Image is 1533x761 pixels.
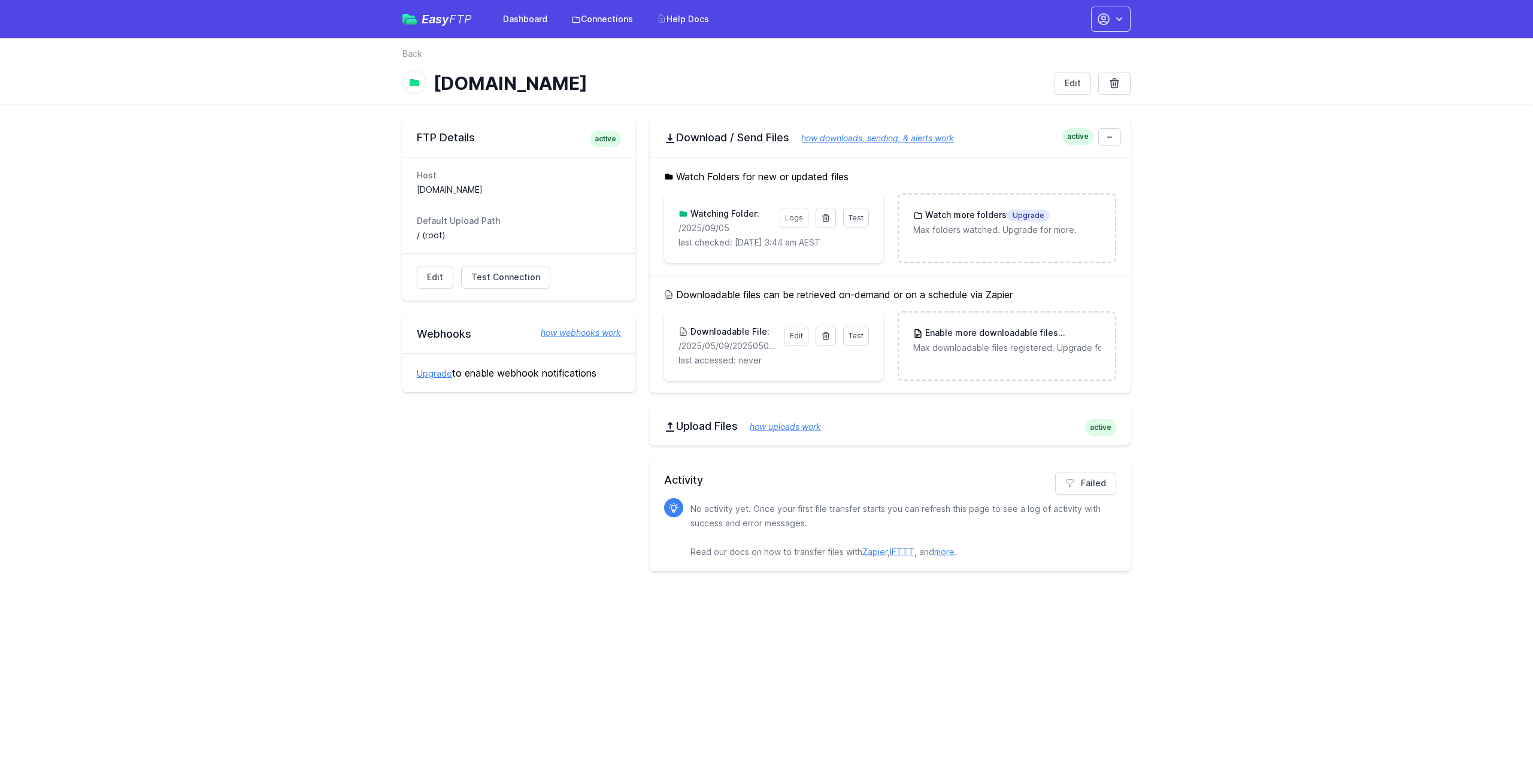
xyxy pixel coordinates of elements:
[784,326,808,346] a: Edit
[690,502,1107,559] p: No activity yet. Once your first file transfer starts you can refresh this page to see a log of a...
[417,131,621,145] h2: FTP Details
[843,208,869,228] a: Test
[664,169,1116,184] h5: Watch Folders for new or updated files
[913,224,1101,236] p: Max folders watched. Upgrade for more.
[650,8,716,30] a: Help Docs
[678,222,772,234] p: /2025/09/05
[664,419,1116,433] h2: Upload Files
[862,547,887,557] a: Zapier
[564,8,640,30] a: Connections
[688,208,759,220] h3: Watching Folder:
[678,354,868,366] p: last accessed: never
[890,547,914,557] a: IFTTT
[422,13,472,25] span: Easy
[417,327,621,341] h2: Webhooks
[1085,419,1116,436] span: active
[417,169,621,181] dt: Host
[461,266,550,289] a: Test Connection
[417,229,621,241] dd: / (root)
[434,72,1045,94] h1: [DOMAIN_NAME]
[923,327,1101,339] h3: Enable more downloadable files
[678,237,868,248] p: last checked: [DATE] 3:44 am AEST
[471,271,540,283] span: Test Connection
[1055,72,1091,95] a: Edit
[678,340,777,352] p: /2025/05/09/20250509171559_inbound_0422652309_0756011820.mp3
[899,313,1115,368] a: Enable more downloadable filesUpgrade Max downloadable files registered. Upgrade for more.
[849,213,864,222] span: Test
[664,131,1116,145] h2: Download / Send Files
[913,342,1101,354] p: Max downloadable files registered. Upgrade for more.
[1062,128,1093,145] span: active
[449,12,472,26] span: FTP
[738,422,821,432] a: how uploads work
[789,133,954,143] a: how downloads, sending, & alerts work
[496,8,555,30] a: Dashboard
[780,208,808,228] a: Logs
[1055,472,1116,495] a: Failed
[529,327,621,339] a: how webhooks work
[402,353,635,392] div: to enable webhook notifications
[934,547,955,557] a: more
[1058,328,1101,339] span: Upgrade
[590,131,621,147] span: active
[1007,210,1050,222] span: Upgrade
[402,48,1131,67] nav: Breadcrumb
[688,326,769,338] h3: Downloadable File:
[417,215,621,227] dt: Default Upload Path
[402,13,472,25] a: EasyFTP
[402,14,417,25] img: easyftp_logo.png
[843,326,869,346] a: Test
[417,368,452,378] a: Upgrade
[664,472,1116,489] h2: Activity
[923,209,1050,222] h3: Watch more folders
[417,266,453,289] a: Edit
[402,48,422,60] a: Back
[664,287,1116,302] h5: Downloadable files can be retrieved on-demand or on a schedule via Zapier
[899,195,1115,250] a: Watch more foldersUpgrade Max folders watched. Upgrade for more.
[849,331,864,340] span: Test
[417,184,621,196] dd: [DOMAIN_NAME]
